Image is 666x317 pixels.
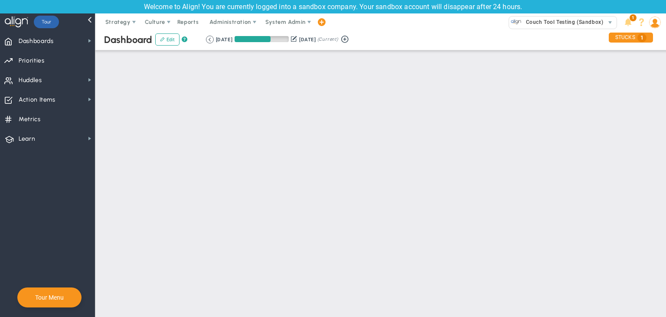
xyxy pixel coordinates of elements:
[621,13,635,31] li: Announcements
[630,14,637,21] span: 1
[206,36,214,43] button: Go to previous period
[317,36,338,43] span: (Current)
[173,13,203,31] span: Reports
[216,36,232,43] div: [DATE]
[635,13,648,31] li: Help & Frequently Asked Questions (FAQ)
[19,130,35,148] span: Learn
[649,17,661,28] img: 64089.Person.photo
[104,34,152,46] span: Dashboard
[511,17,522,27] img: 33465.Company.photo
[19,32,54,50] span: Dashboards
[105,19,131,25] span: Strategy
[155,33,180,46] button: Edit
[209,19,251,25] span: Administration
[19,71,42,89] span: Huddles
[299,36,316,43] div: [DATE]
[19,110,41,129] span: Metrics
[145,19,165,25] span: Culture
[19,91,55,109] span: Action Items
[19,52,45,70] span: Priorities
[604,17,617,29] span: select
[609,33,653,43] div: STUCKS
[522,17,603,28] span: Couch Tool Testing (Sandbox)
[33,294,66,301] button: Tour Menu
[265,19,306,25] span: System Admin
[637,33,646,42] span: 1
[235,36,289,42] div: Period Progress: 66% Day 60 of 90 with 30 remaining.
